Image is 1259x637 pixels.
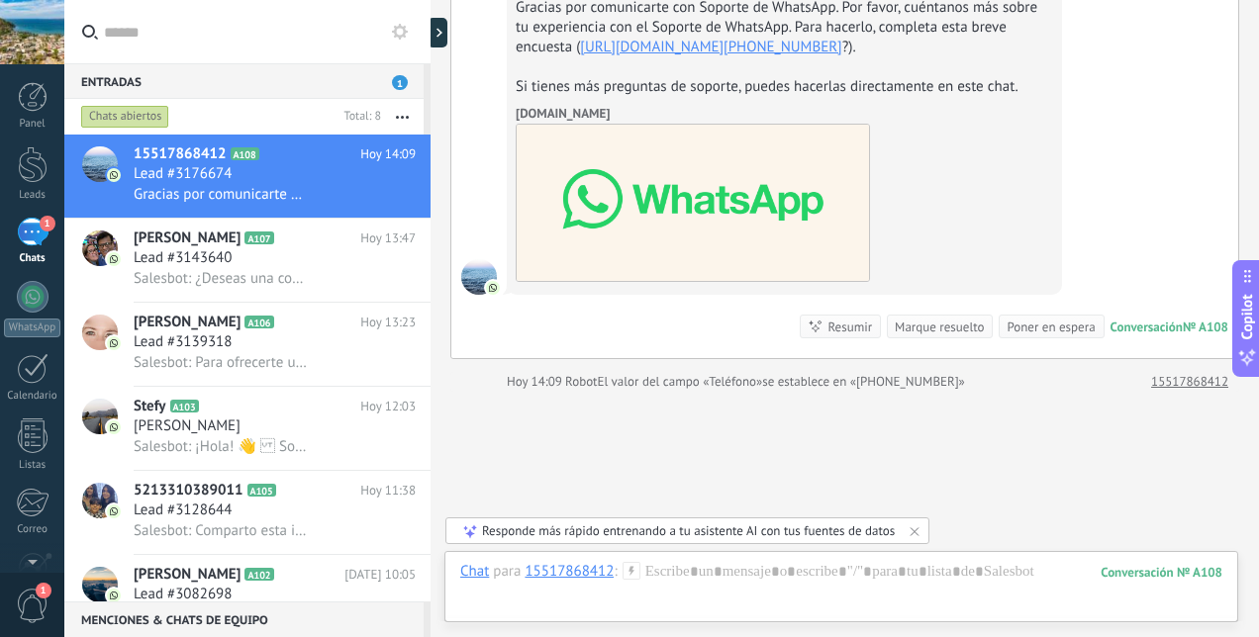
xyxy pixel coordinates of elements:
[134,248,232,268] span: Lead #3143640
[392,75,408,90] span: 1
[827,318,872,336] div: Resumir
[134,332,232,352] span: Lead #3139318
[107,336,121,350] img: icon
[1237,295,1257,340] span: Copilot
[134,416,241,436] span: [PERSON_NAME]
[4,459,61,472] div: Listas
[428,18,447,47] div: Mostrar
[40,216,55,231] span: 1
[4,523,61,536] div: Correo
[64,303,431,386] a: avataricon[PERSON_NAME]A106Hoy 13:23Lead #3139318Salesbot: Para ofrecerte una cotización personal...
[64,387,431,470] a: avatariconStefyA103Hoy 12:03[PERSON_NAME]Salesbot: ¡Hola! 👋 Solo quería asegurarme de que recibis...
[461,259,497,295] span: 15517868412
[516,105,610,122] a: [DOMAIN_NAME]
[134,437,307,456] span: Salesbot: ¡Hola! 👋 Solo quería asegurarme de que recibiste mi mensaje anterior. Si tienes alguna ...
[4,252,61,265] div: Chats
[516,77,1053,97] div: Si tienes más preguntas de soporte, puedes hacerlas directamente en este chat.
[895,318,984,336] div: Marque resuelto
[107,252,121,266] img: icon
[4,318,60,337] div: WhatsApp
[134,353,307,372] span: Salesbot: Para ofrecerte una cotización personalizada y adaptada a tus necesidades, ¿podrías deci...
[134,144,227,164] span: 15517868412
[486,281,500,295] img: com.amocrm.amocrmwa.svg
[170,400,199,412] span: A103
[1101,564,1222,581] div: 108
[1007,318,1095,336] div: Poner en espera
[134,313,241,332] span: [PERSON_NAME]
[580,38,841,56] a: [URL][DOMAIN_NAME][PHONE_NUMBER]
[244,316,273,328] span: A106
[360,313,416,332] span: Hoy 13:23
[247,484,276,497] span: A105
[360,397,416,416] span: Hoy 12:03
[231,147,259,160] span: A108
[134,228,241,248] span: [PERSON_NAME]
[1111,318,1183,335] div: Conversación
[1151,372,1228,392] a: 15517868412
[244,231,273,244] span: A107
[344,565,416,585] span: [DATE] 10:05
[337,107,381,127] div: Total: 8
[134,185,307,204] span: Gracias por comunicarte con Soporte de WhatsApp. Por favor, cuéntanos más sobre tu experiencia co...
[64,219,431,302] a: avataricon[PERSON_NAME]A107Hoy 13:47Lead #3143640Salesbot: ¿Deseas una cotización personalizada? ...
[81,105,169,129] div: Chats abiertos
[64,471,431,554] a: avataricon5213310389011A105Hoy 11:38Lead #3128644Salesbot: Comparto esta información general de e...
[360,228,416,248] span: Hoy 13:47
[134,521,307,540] span: Salesbot: Comparto esta información general de entrada, por favor déjame saber cómo más te puedo ...
[360,481,416,500] span: Hoy 11:38
[107,504,121,518] img: icon
[482,522,895,539] div: Responde más rápido entrenando a tu asistente AI con tus fuentes de datos
[493,562,521,582] span: para
[4,118,61,131] div: Panel
[614,562,617,582] span: :
[107,420,121,434] img: icon
[36,583,51,598] span: 1
[762,372,965,392] span: se establece en «[PHONE_NUMBER]»
[134,164,232,184] span: Lead #3176674
[134,269,307,288] span: Salesbot: ¿Deseas una cotización personalizada? Proporcióname tu nombre y con gusto te la envío. ...
[598,372,763,392] span: El valor del campo «Teléfono»
[244,568,273,581] span: A102
[134,481,243,500] span: 5213310389011
[134,397,166,416] span: Stefy
[64,63,424,99] div: Entradas
[134,500,232,520] span: Lead #3128644
[1183,318,1228,335] div: № A108
[4,390,61,403] div: Calendario
[4,189,61,202] div: Leads
[507,372,565,392] div: Hoy 14:09
[64,135,431,218] a: avataricon15517868412A108Hoy 14:09Lead #3176674Gracias por comunicarte con Soporte de WhatsApp. P...
[381,99,424,135] button: Más
[565,373,597,390] span: Robot
[107,168,121,182] img: icon
[360,144,416,164] span: Hoy 14:09
[134,565,241,585] span: [PERSON_NAME]
[525,562,614,580] div: 15517868412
